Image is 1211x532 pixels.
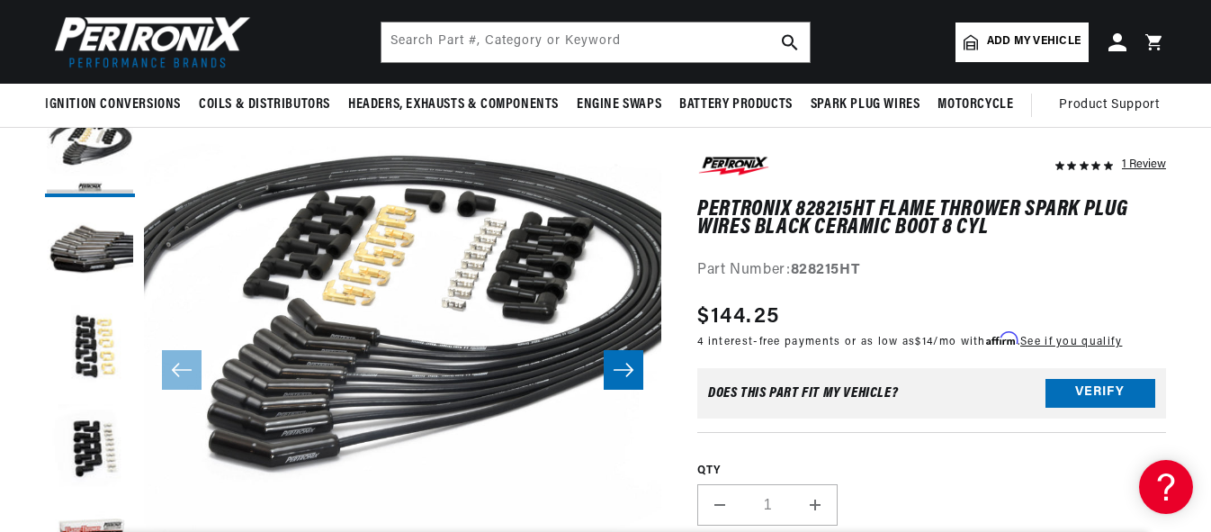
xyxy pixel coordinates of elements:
button: Slide left [162,350,202,390]
label: QTY [697,464,1166,479]
summary: Coils & Distributors [190,84,339,126]
span: Engine Swaps [577,95,661,114]
button: Load image 2 in gallery view [45,206,135,296]
span: $14 [915,337,933,347]
button: Load image 4 in gallery view [45,404,135,494]
summary: Ignition Conversions [45,84,190,126]
button: Verify [1045,379,1155,408]
button: Load image 3 in gallery view [45,305,135,395]
div: Does This part fit My vehicle? [708,386,898,401]
span: Product Support [1059,95,1159,115]
span: Headers, Exhausts & Components [348,95,559,114]
img: Pertronix [45,11,252,73]
input: Search Part #, Category or Keyword [381,23,810,62]
span: Coils & Distributors [199,95,330,114]
span: Battery Products [679,95,793,114]
summary: Headers, Exhausts & Components [339,84,568,126]
summary: Motorcycle [928,84,1022,126]
a: Add my vehicle [955,23,1089,62]
span: Motorcycle [937,95,1013,114]
span: Ignition Conversions [45,95,181,114]
button: search button [770,23,810,62]
strong: 828215HT [791,264,860,278]
h1: PerTronix 828215HT Flame Thrower Spark Plug Wires Black Ceramic Boot 8 cyl [697,201,1166,238]
button: Slide right [604,350,643,390]
a: See if you qualify - Learn more about Affirm Financing (opens in modal) [1020,337,1122,347]
span: Spark Plug Wires [811,95,920,114]
summary: Engine Swaps [568,84,670,126]
p: 4 interest-free payments or as low as /mo with . [697,333,1122,350]
summary: Battery Products [670,84,802,126]
div: Part Number: [697,260,1166,284]
button: Load image 1 in gallery view [45,107,135,197]
summary: Spark Plug Wires [802,84,929,126]
span: Affirm [986,332,1018,346]
span: Add my vehicle [987,33,1081,50]
summary: Product Support [1059,84,1168,127]
div: 1 Review [1122,153,1166,175]
span: $144.25 [697,301,779,333]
